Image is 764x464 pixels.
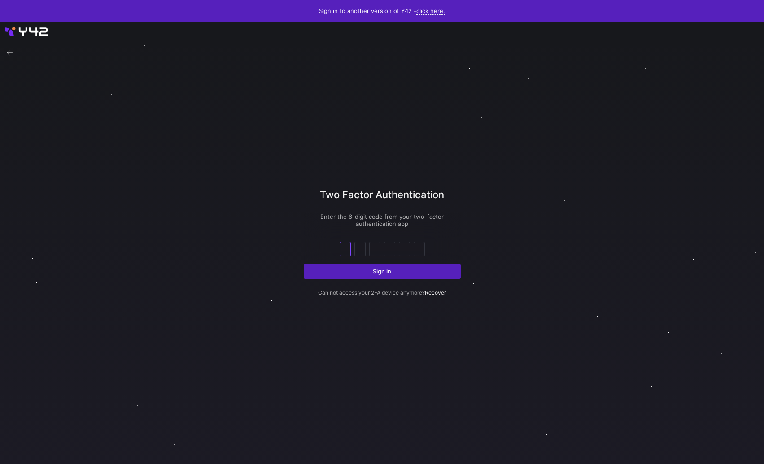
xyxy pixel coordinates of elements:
p: Enter the 6-digit code from your two-factor authentication app [304,213,461,227]
a: Recover [425,289,446,296]
span: Sign in [373,268,391,275]
button: Sign in [304,264,461,279]
p: Can not access your 2FA device anymore? [304,279,461,296]
div: Two Factor Authentication [304,187,461,213]
a: click here. [416,7,445,15]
